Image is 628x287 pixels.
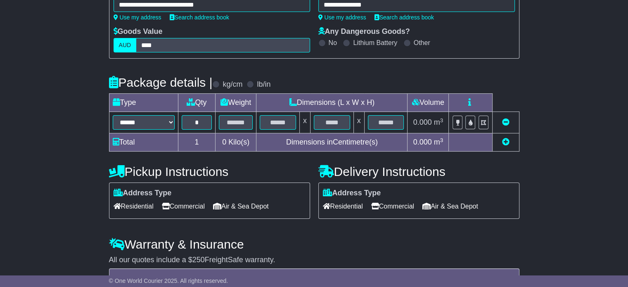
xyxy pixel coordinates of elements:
[440,117,443,123] sup: 3
[109,133,178,152] td: Total
[109,94,178,112] td: Type
[114,14,161,21] a: Use my address
[323,189,381,198] label: Address Type
[299,112,310,133] td: x
[329,39,337,47] label: No
[109,237,519,251] h4: Warranty & Insurance
[413,118,432,126] span: 0.000
[374,14,434,21] a: Search address book
[318,27,410,36] label: Any Dangerous Goods?
[222,138,226,146] span: 0
[256,94,408,112] td: Dimensions (L x W x H)
[353,39,397,47] label: Lithium Battery
[178,133,216,152] td: 1
[170,14,229,21] a: Search address book
[223,80,242,89] label: kg/cm
[216,133,256,152] td: Kilo(s)
[434,118,443,126] span: m
[114,200,154,213] span: Residential
[440,137,443,143] sup: 3
[323,200,363,213] span: Residential
[434,138,443,146] span: m
[109,278,228,284] span: © One World Courier 2025. All rights reserved.
[162,200,205,213] span: Commercial
[414,39,430,47] label: Other
[114,27,163,36] label: Goods Value
[413,138,432,146] span: 0.000
[318,14,366,21] a: Use my address
[109,76,213,89] h4: Package details |
[178,94,216,112] td: Qty
[257,80,270,89] label: lb/in
[408,94,449,112] td: Volume
[353,112,364,133] td: x
[256,133,408,152] td: Dimensions in Centimetre(s)
[114,38,137,52] label: AUD
[422,200,478,213] span: Air & Sea Depot
[502,138,510,146] a: Add new item
[114,189,172,198] label: Address Type
[318,165,519,178] h4: Delivery Instructions
[109,256,519,265] div: All our quotes include a $ FreightSafe warranty.
[213,200,269,213] span: Air & Sea Depot
[109,165,310,178] h4: Pickup Instructions
[192,256,205,264] span: 250
[216,94,256,112] td: Weight
[502,118,510,126] a: Remove this item
[371,200,414,213] span: Commercial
